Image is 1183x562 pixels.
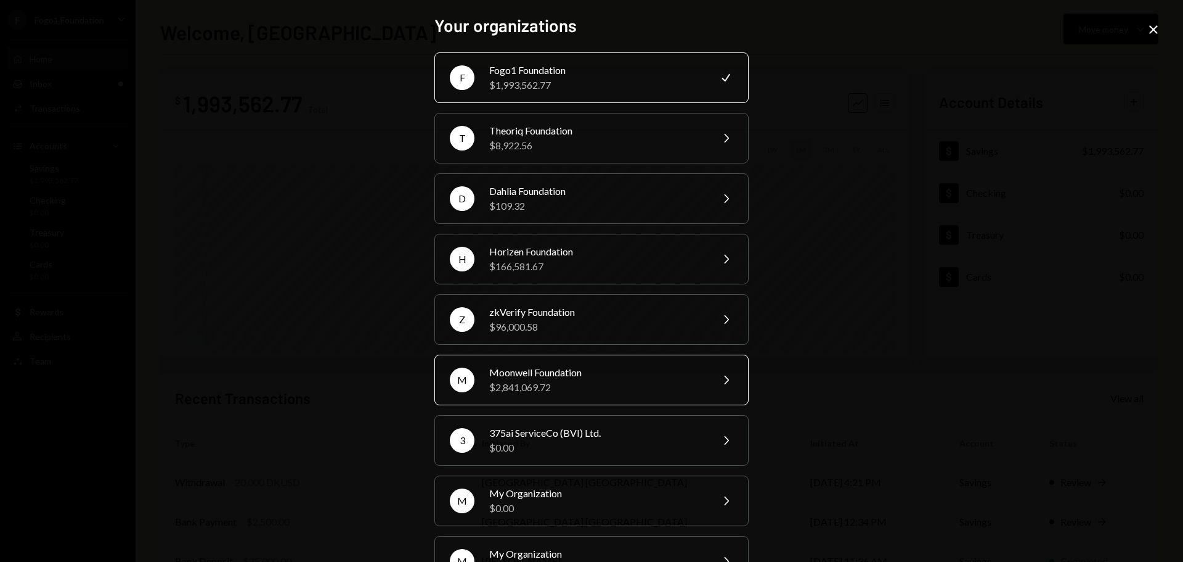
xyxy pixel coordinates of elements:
div: 3 [450,428,474,453]
button: DDahlia Foundation$109.32 [434,173,749,224]
div: Fogo1 Foundation [489,63,704,78]
button: TTheoriq Foundation$8,922.56 [434,113,749,163]
div: $109.32 [489,199,704,213]
button: HHorizen Foundation$166,581.67 [434,234,749,284]
button: ZzkVerify Foundation$96,000.58 [434,294,749,345]
div: H [450,247,474,271]
button: 3375ai ServiceCo (BVI) Ltd.$0.00 [434,415,749,466]
div: zkVerify Foundation [489,305,704,320]
div: Horizen Foundation [489,244,704,259]
div: $166,581.67 [489,259,704,274]
div: T [450,126,474,151]
div: $1,993,562.77 [489,78,704,93]
div: M [450,368,474,392]
div: M [450,489,474,513]
div: $0.00 [489,440,704,455]
h2: Your organizations [434,14,749,38]
div: $0.00 [489,501,704,516]
div: My Organization [489,486,704,501]
div: D [450,186,474,211]
div: My Organization [489,547,704,561]
div: 375ai ServiceCo (BVI) Ltd. [489,426,704,440]
button: MMy Organization$0.00 [434,476,749,526]
div: Z [450,307,474,332]
div: $2,841,069.72 [489,380,704,395]
div: F [450,65,474,90]
button: FFogo1 Foundation$1,993,562.77 [434,52,749,103]
div: Moonwell Foundation [489,365,704,380]
div: $8,922.56 [489,138,704,153]
button: MMoonwell Foundation$2,841,069.72 [434,355,749,405]
div: Dahlia Foundation [489,184,704,199]
div: Theoriq Foundation [489,123,704,138]
div: $96,000.58 [489,320,704,334]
